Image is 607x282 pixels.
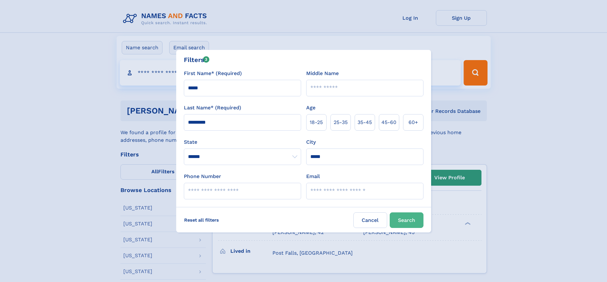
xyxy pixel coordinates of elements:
[390,212,423,228] button: Search
[184,55,210,65] div: Filters
[306,138,316,146] label: City
[306,173,320,180] label: Email
[184,173,221,180] label: Phone Number
[180,212,223,228] label: Reset all filters
[310,119,323,126] span: 18‑25
[184,104,241,112] label: Last Name* (Required)
[408,119,418,126] span: 60+
[184,138,301,146] label: State
[334,119,348,126] span: 25‑35
[306,104,315,112] label: Age
[353,212,387,228] label: Cancel
[184,70,242,77] label: First Name* (Required)
[358,119,372,126] span: 35‑45
[306,70,339,77] label: Middle Name
[381,119,396,126] span: 45‑60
